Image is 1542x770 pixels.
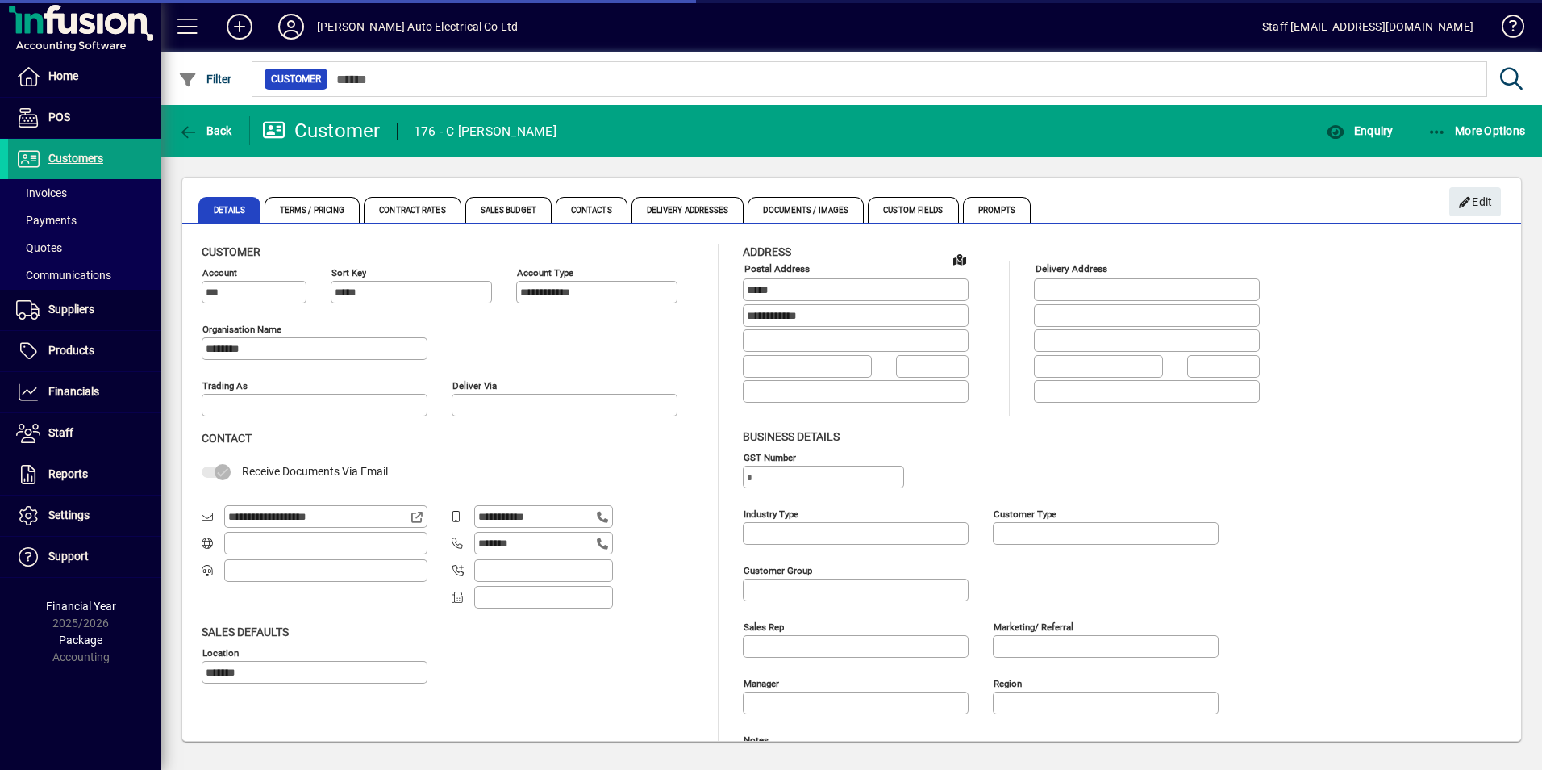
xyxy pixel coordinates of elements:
mat-label: Notes [744,734,769,745]
a: POS [8,98,161,138]
a: Financials [8,372,161,412]
span: Communications [16,269,111,282]
a: Payments [8,207,161,234]
span: Products [48,344,94,357]
a: Reports [8,454,161,495]
mat-label: Customer group [744,564,812,575]
span: More Options [1427,124,1526,137]
mat-label: Organisation name [202,324,281,335]
div: 176 - C [PERSON_NAME] [414,119,556,144]
mat-label: Sort key [331,267,366,278]
div: Staff [EMAIL_ADDRESS][DOMAIN_NAME] [1262,14,1473,40]
a: View on map [947,246,973,272]
a: Communications [8,262,161,289]
button: Edit [1449,187,1501,216]
button: Back [174,116,236,145]
button: More Options [1423,116,1530,145]
span: Filter [178,73,232,86]
mat-label: Trading as [202,380,248,391]
div: Customer [262,118,381,144]
button: Profile [265,12,317,41]
span: Staff [48,426,73,439]
span: Documents / Images [748,197,864,223]
button: Add [214,12,265,41]
span: Receive Documents Via Email [242,465,388,478]
span: Delivery Addresses [631,197,744,223]
a: Staff [8,413,161,454]
span: Contract Rates [364,197,461,223]
div: [PERSON_NAME] Auto Electrical Co Ltd [317,14,518,40]
mat-label: Marketing/ Referral [994,621,1073,632]
span: Settings [48,508,90,521]
span: Prompts [963,197,1031,223]
mat-label: Account [202,267,237,278]
a: Home [8,56,161,97]
mat-label: Location [202,647,239,658]
span: Suppliers [48,303,94,316]
mat-label: Account Type [517,267,573,278]
span: Back [178,124,232,137]
mat-label: Deliver via [452,380,497,391]
span: Quotes [16,241,62,254]
span: Enquiry [1326,124,1393,137]
span: Sales Budget [465,197,552,223]
span: Customer [271,71,321,87]
a: Products [8,331,161,371]
span: Package [59,634,102,647]
span: Details [198,197,260,223]
mat-label: Manager [744,677,779,688]
span: Home [48,69,78,82]
mat-label: Sales rep [744,621,784,632]
span: Custom Fields [868,197,958,223]
a: Quotes [8,234,161,262]
a: Suppliers [8,290,161,330]
span: Customer [202,245,260,258]
a: Support [8,537,161,577]
span: Financials [48,385,99,398]
span: Support [48,550,89,563]
span: Financial Year [46,600,116,613]
span: Invoices [16,186,67,199]
button: Enquiry [1322,116,1397,145]
span: POS [48,111,70,123]
span: Business details [743,430,840,443]
a: Invoices [8,179,161,207]
mat-label: Region [994,677,1022,688]
span: Payments [16,214,77,227]
a: Settings [8,496,161,536]
a: Knowledge Base [1490,3,1522,56]
mat-label: Customer type [994,508,1056,519]
span: Customers [48,152,103,165]
span: Contacts [556,197,627,223]
button: Filter [174,65,236,94]
span: Address [743,245,791,258]
mat-label: GST Number [744,451,796,462]
mat-label: Industry type [744,508,798,519]
span: Terms / Pricing [265,197,360,223]
app-page-header-button: Back [161,116,250,145]
span: Sales defaults [202,626,289,638]
span: Contact [202,432,252,445]
span: Edit [1458,189,1493,216]
span: Reports [48,467,88,480]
